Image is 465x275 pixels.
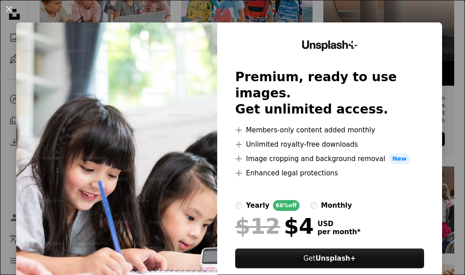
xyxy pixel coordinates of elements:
div: yearly [246,200,269,211]
span: per month * [317,228,361,236]
input: yearly66%off [235,202,242,209]
input: monthly [310,202,317,209]
h2: Premium, ready to use images. Get unlimited access. [235,69,424,118]
strong: Unsplash+ [315,254,356,262]
span: New [389,153,411,164]
div: $4 [235,214,314,238]
div: 66% off [273,200,300,211]
span: USD [317,220,361,228]
li: Image cropping and background removal [235,153,424,164]
button: GetUnsplash+ [235,249,424,268]
li: Enhanced legal protections [235,168,424,179]
li: Members-only content added monthly [235,125,424,135]
div: monthly [321,200,352,211]
span: $12 [235,214,280,238]
li: Unlimited royalty-free downloads [235,139,424,150]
